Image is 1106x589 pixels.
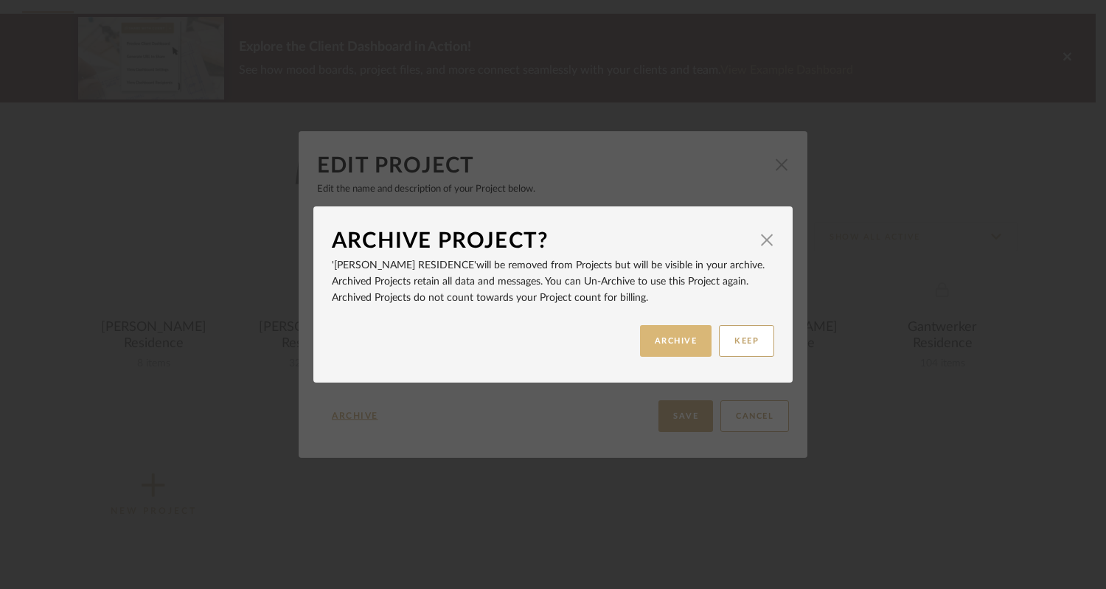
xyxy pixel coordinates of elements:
[332,225,774,257] dialog-header: Archive Project?
[332,257,774,306] p: will be removed from Projects but will be visible in your archive. Archived Projects retain all d...
[332,260,476,271] span: '[PERSON_NAME] Residence'
[640,325,712,357] button: ARCHIVE
[752,225,782,254] button: Close
[719,325,774,357] button: KEEP
[332,225,752,257] div: Archive Project?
